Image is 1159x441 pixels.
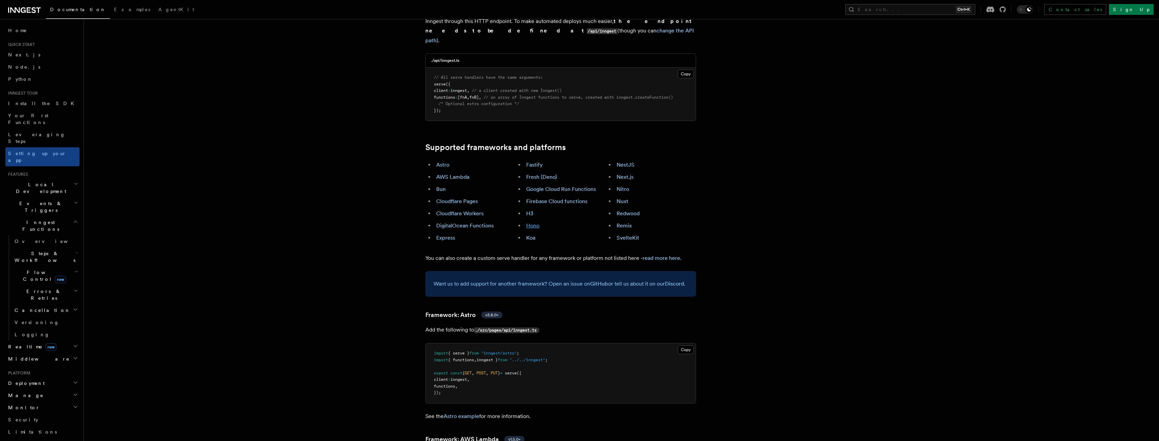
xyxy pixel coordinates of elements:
[425,310,503,320] a: Framework: Astrov3.8.0+
[498,371,500,375] span: }
[587,28,618,34] code: /api/inngest
[434,384,455,389] span: functions
[617,235,639,241] a: SvelteKit
[434,358,448,362] span: import
[5,389,80,401] button: Manage
[526,174,557,180] a: Fresh (Deno)
[845,4,975,15] button: Search...Ctrl+K
[526,210,533,217] a: H3
[5,404,40,411] span: Monitor
[436,162,449,168] a: Astro
[5,377,80,389] button: Deployment
[55,276,66,283] span: new
[469,95,479,100] span: fnB]
[474,358,476,362] span: ,
[434,371,448,375] span: export
[500,371,503,375] span: =
[5,343,57,350] span: Realtime
[617,198,628,204] a: Nuxt
[12,285,80,304] button: Errors & Retries
[455,384,458,389] span: ,
[15,239,84,244] span: Overview
[8,27,27,34] span: Home
[545,358,548,362] span: ;
[434,95,455,100] span: functions
[5,61,80,73] a: Node.js
[431,58,460,63] h3: ./api/inngest.ts
[510,358,545,362] span: "../../inngest"
[5,109,80,128] a: Your first Functions
[5,216,80,235] button: Inngest Functions
[436,235,455,241] a: Express
[425,143,566,152] a: Supported frameworks and platforms
[5,24,80,36] a: Home
[8,429,57,435] span: Limitations
[12,307,70,314] span: Cancellation
[517,371,521,375] span: ({
[484,95,673,100] span: // an array of Inngest functions to serve, created with inngest.createFunction()
[448,88,450,93] span: :
[481,351,517,356] span: "inngest/astro"
[448,377,450,382] span: :
[425,412,696,421] p: See the for more information.
[5,380,45,387] span: Deployment
[434,377,448,382] span: client
[526,222,539,229] a: Hono
[8,76,33,82] span: Python
[450,371,462,375] span: const
[617,174,633,180] a: Next.js
[5,73,80,85] a: Python
[467,95,469,100] span: ,
[491,371,498,375] span: PUT
[434,351,448,356] span: import
[469,351,479,356] span: from
[448,351,469,356] span: { serve }
[5,91,38,96] span: Inngest tour
[5,172,28,177] span: Features
[5,178,80,197] button: Local Development
[486,371,488,375] span: ,
[434,75,543,80] span: // All serve handlers have the same arguments:
[434,108,441,113] span: });
[12,328,80,341] a: Logging
[5,200,74,214] span: Events & Triggers
[5,414,80,426] a: Security
[436,210,484,217] a: Cloudflare Workers
[444,413,479,419] a: Astro example
[425,325,696,335] p: Add the following to :
[5,341,80,353] button: Realtimenew
[505,371,517,375] span: serve
[8,151,66,163] span: Setting up your app
[5,353,80,365] button: Middleware
[5,426,80,438] a: Limitations
[15,320,59,325] span: Versioning
[8,113,48,125] span: Your first Functions
[617,162,634,168] a: NestJS
[617,210,640,217] a: Redwood
[8,64,40,70] span: Node.js
[467,377,469,382] span: ,
[590,280,608,287] a: GitHub
[154,2,198,18] a: AgentKit
[5,49,80,61] a: Next.js
[158,7,194,12] span: AgentKit
[485,312,498,318] span: v3.8.0+
[458,95,467,100] span: [fnA
[956,6,971,13] kbd: Ctrl+K
[5,181,74,195] span: Local Development
[472,371,474,375] span: ,
[12,247,80,266] button: Steps & Workflows
[446,82,450,87] span: ({
[617,186,629,192] a: Nitro
[12,235,80,247] a: Overview
[476,358,498,362] span: inngest }
[5,42,35,47] span: Quick start
[12,304,80,316] button: Cancellation
[433,279,688,289] p: Want us to add support for another framework? Open an issue on or tell us about it on our .
[12,250,75,264] span: Steps & Workflows
[8,132,65,144] span: Leveraging Steps
[617,222,632,229] a: Remix
[517,351,519,356] span: ;
[46,2,110,19] a: Documentation
[8,52,40,57] span: Next.js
